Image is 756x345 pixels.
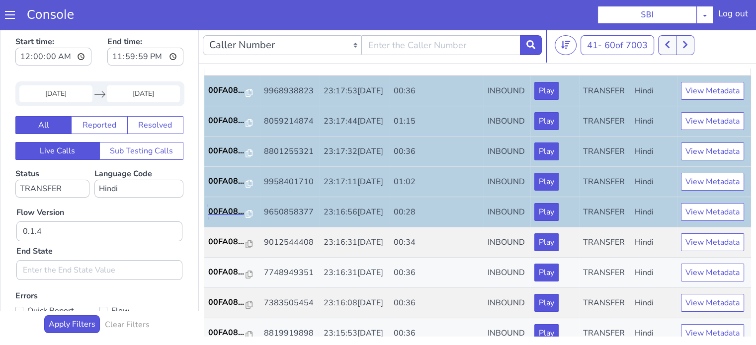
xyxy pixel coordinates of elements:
[94,152,183,170] select: Language Code
[484,79,530,109] td: INBOUND
[484,48,530,79] td: INBOUND
[484,139,530,170] td: INBOUND
[579,291,631,321] td: TRANSFER
[534,176,559,194] button: Play
[320,291,390,321] td: 23:15:53[DATE]
[631,109,677,139] td: Hindi
[208,148,256,160] a: 00FA08...
[99,276,183,290] label: Flow
[208,299,256,311] a: 00FA08...
[579,230,631,261] td: TRANSFER
[44,288,100,306] button: Apply Filters
[579,79,631,109] td: TRANSFER
[15,152,89,170] select: Status
[208,87,256,99] a: 00FA08...
[604,12,648,24] span: 60 of 7003
[15,5,91,41] label: Start time:
[107,58,180,75] input: End Date
[390,200,484,230] td: 00:34
[631,200,677,230] td: Hindi
[260,109,320,139] td: 8801255321
[534,297,559,315] button: Play
[208,239,256,251] a: 00FA08...
[681,145,744,163] button: View Metadata
[484,291,530,321] td: INBOUND
[390,230,484,261] td: 00:36
[260,48,320,79] td: 9968938823
[15,20,91,38] input: Start time:
[208,118,246,130] p: 00FA08...
[631,139,677,170] td: Hindi
[631,291,677,321] td: Hindi
[260,79,320,109] td: 8059214874
[631,48,677,79] td: Hindi
[390,79,484,109] td: 01:15
[484,200,530,230] td: INBOUND
[681,85,744,103] button: View Metadata
[534,115,559,133] button: Play
[681,236,744,254] button: View Metadata
[681,267,744,284] button: View Metadata
[579,170,631,200] td: TRANSFER
[208,178,246,190] p: 00FA08...
[208,208,246,220] p: 00FA08...
[208,269,246,281] p: 00FA08...
[484,170,530,200] td: INBOUND
[320,109,390,139] td: 23:17:32[DATE]
[534,267,559,284] button: Play
[320,200,390,230] td: 23:16:31[DATE]
[208,269,256,281] a: 00FA08...
[208,208,256,220] a: 00FA08...
[320,261,390,291] td: 23:16:08[DATE]
[579,261,631,291] td: TRANSFER
[260,230,320,261] td: 7748949351
[208,57,256,69] a: 00FA08...
[15,8,86,22] a: Console
[208,57,246,69] p: 00FA08...
[94,141,183,170] label: Language Code
[390,48,484,79] td: 00:36
[718,8,748,24] div: Log out
[484,109,530,139] td: INBOUND
[361,8,520,28] input: Enter the Caller Number
[208,178,256,190] a: 00FA08...
[260,261,320,291] td: 7383505454
[390,170,484,200] td: 00:28
[260,200,320,230] td: 9012544408
[390,139,484,170] td: 01:02
[208,148,246,160] p: 00FA08...
[208,118,256,130] a: 00FA08...
[631,170,677,200] td: Hindi
[631,261,677,291] td: Hindi
[534,236,559,254] button: Play
[16,179,64,191] label: Flow Version
[579,139,631,170] td: TRANSFER
[579,200,631,230] td: TRANSFER
[15,115,100,133] button: Live Calls
[534,55,559,72] button: Play
[534,206,559,224] button: Play
[681,297,744,315] button: View Metadata
[19,58,92,75] input: Start Date
[320,79,390,109] td: 23:17:44[DATE]
[681,176,744,194] button: View Metadata
[105,293,150,302] h6: Clear Filters
[208,239,246,251] p: 00FA08...
[484,230,530,261] td: INBOUND
[260,139,320,170] td: 9958401710
[631,230,677,261] td: Hindi
[579,109,631,139] td: TRANSFER
[107,5,183,41] label: End time:
[681,55,744,72] button: View Metadata
[127,89,183,107] button: Resolved
[16,194,182,214] input: Enter the Flow Version ID
[71,89,127,107] button: Reported
[208,299,246,311] p: 00FA08...
[320,139,390,170] td: 23:17:11[DATE]
[15,89,72,107] button: All
[260,291,320,321] td: 8819919898
[484,261,530,291] td: INBOUND
[534,145,559,163] button: Play
[581,8,654,28] button: 41- 60of 7003
[534,85,559,103] button: Play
